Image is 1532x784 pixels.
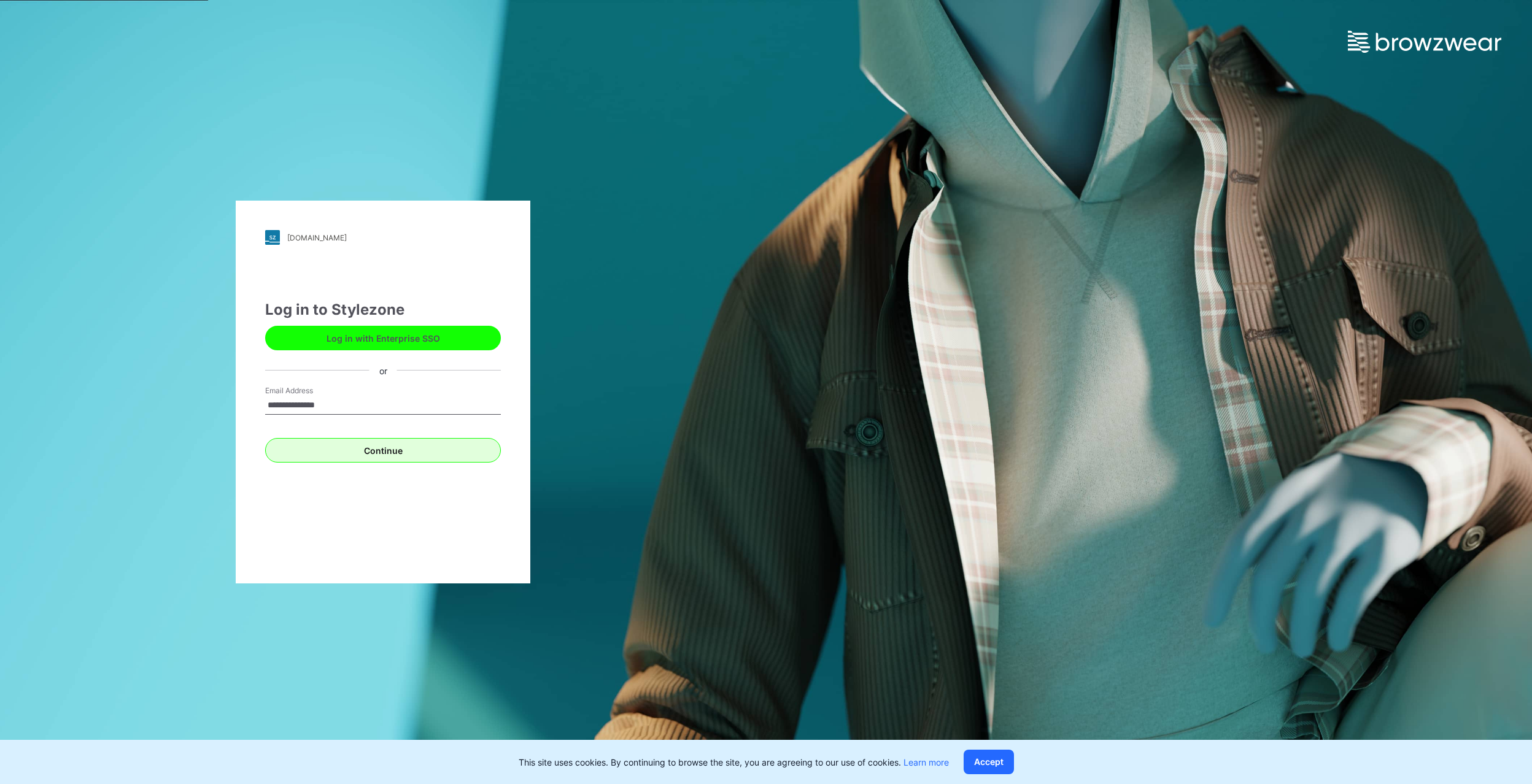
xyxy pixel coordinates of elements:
div: Log in to Stylezone [265,299,501,321]
a: Learn more [903,757,949,767]
img: stylezone-logo.562084cfcfab977791bfbf7441f1a819.svg [265,230,280,245]
button: Continue [265,438,501,463]
button: Log in with Enterprise SSO [265,326,501,350]
div: [DOMAIN_NAME] [287,233,347,242]
button: Accept [964,750,1014,774]
label: Email Address [265,385,351,396]
a: [DOMAIN_NAME] [265,230,501,245]
div: or [369,364,397,377]
img: browzwear-logo.e42bd6dac1945053ebaf764b6aa21510.svg [1348,31,1501,53]
p: This site uses cookies. By continuing to browse the site, you are agreeing to our use of cookies. [519,756,949,769]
